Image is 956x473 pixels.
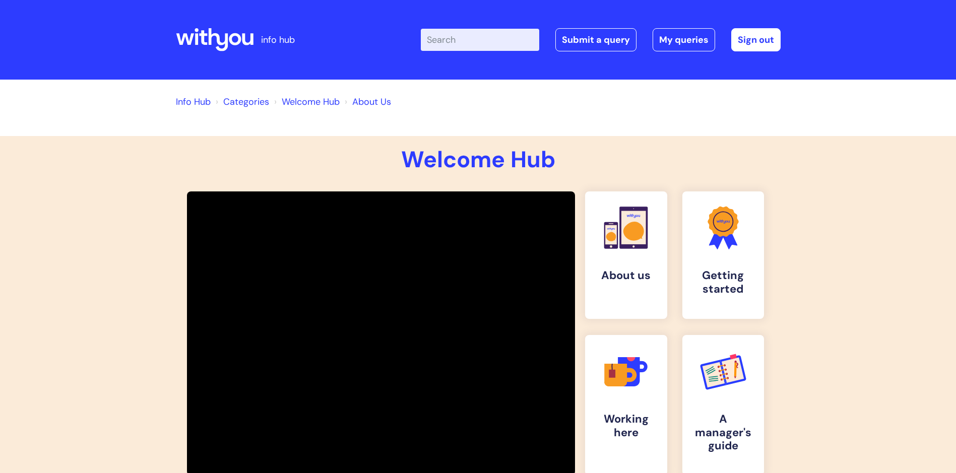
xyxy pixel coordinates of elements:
iframe: Welcome to WithYou video [187,225,575,443]
div: | - [421,28,781,51]
a: Categories [223,96,269,108]
a: About Us [352,96,391,108]
a: Welcome Hub [282,96,340,108]
a: My queries [653,28,715,51]
a: Info Hub [176,96,211,108]
li: Solution home [213,94,269,110]
a: Sign out [731,28,781,51]
h4: About us [593,269,659,282]
h4: A manager's guide [690,413,756,452]
a: Submit a query [555,28,636,51]
a: About us [585,191,667,319]
h4: Working here [593,413,659,439]
a: Getting started [682,191,764,319]
input: Search [421,29,539,51]
p: info hub [261,32,295,48]
h4: Getting started [690,269,756,296]
li: About Us [342,94,391,110]
li: Welcome Hub [272,94,340,110]
h1: Welcome Hub [176,146,781,173]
